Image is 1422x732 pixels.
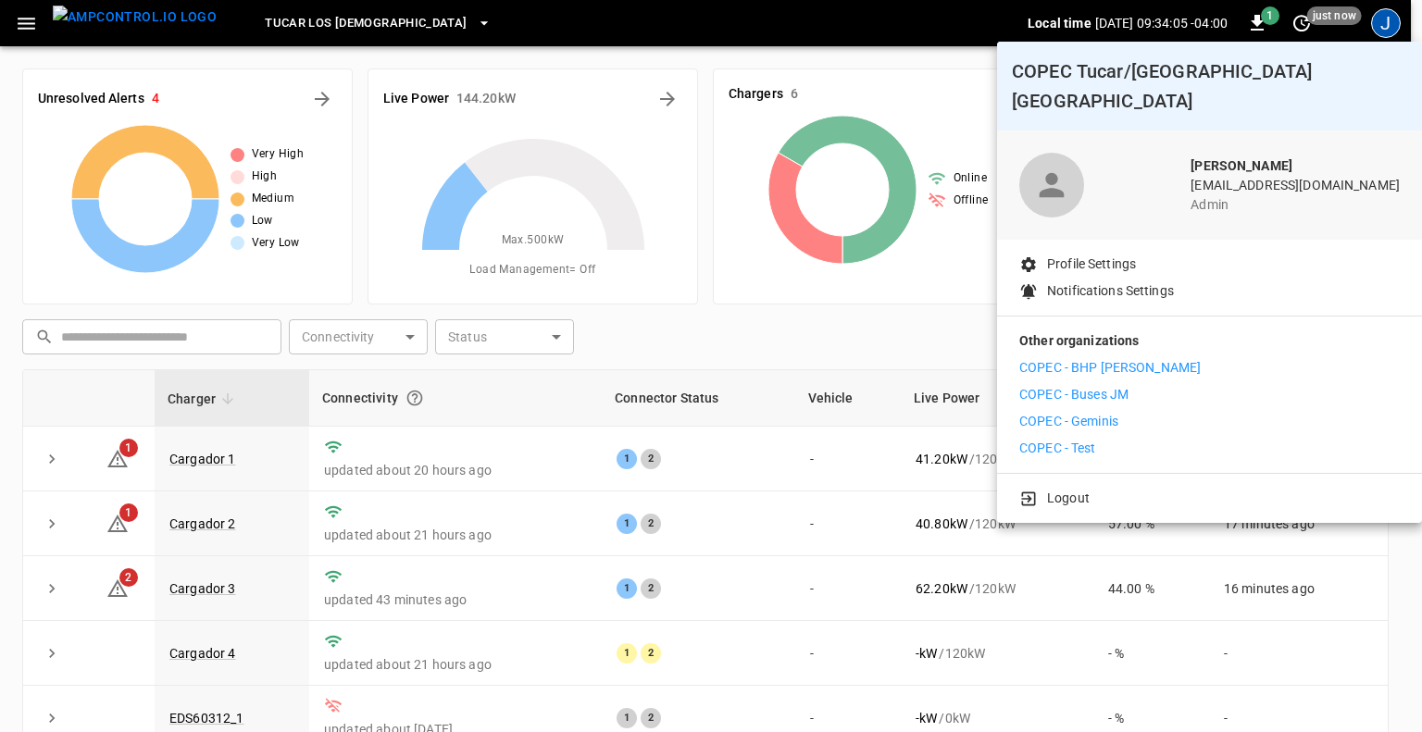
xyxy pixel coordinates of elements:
p: admin [1191,195,1400,215]
p: Logout [1047,489,1090,508]
b: [PERSON_NAME] [1191,158,1292,173]
p: COPEC - Test [1019,439,1096,458]
p: Notifications Settings [1047,281,1174,301]
p: COPEC - Buses JM [1019,385,1129,404]
p: COPEC - Geminis [1019,412,1118,431]
p: COPEC - BHP [PERSON_NAME] [1019,358,1201,378]
div: profile-icon [1019,153,1084,217]
h6: COPEC Tucar/[GEOGRAPHIC_DATA] [GEOGRAPHIC_DATA] [1012,56,1407,116]
p: Other organizations [1019,331,1400,358]
p: Profile Settings [1047,254,1136,274]
p: [EMAIL_ADDRESS][DOMAIN_NAME] [1191,176,1400,195]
